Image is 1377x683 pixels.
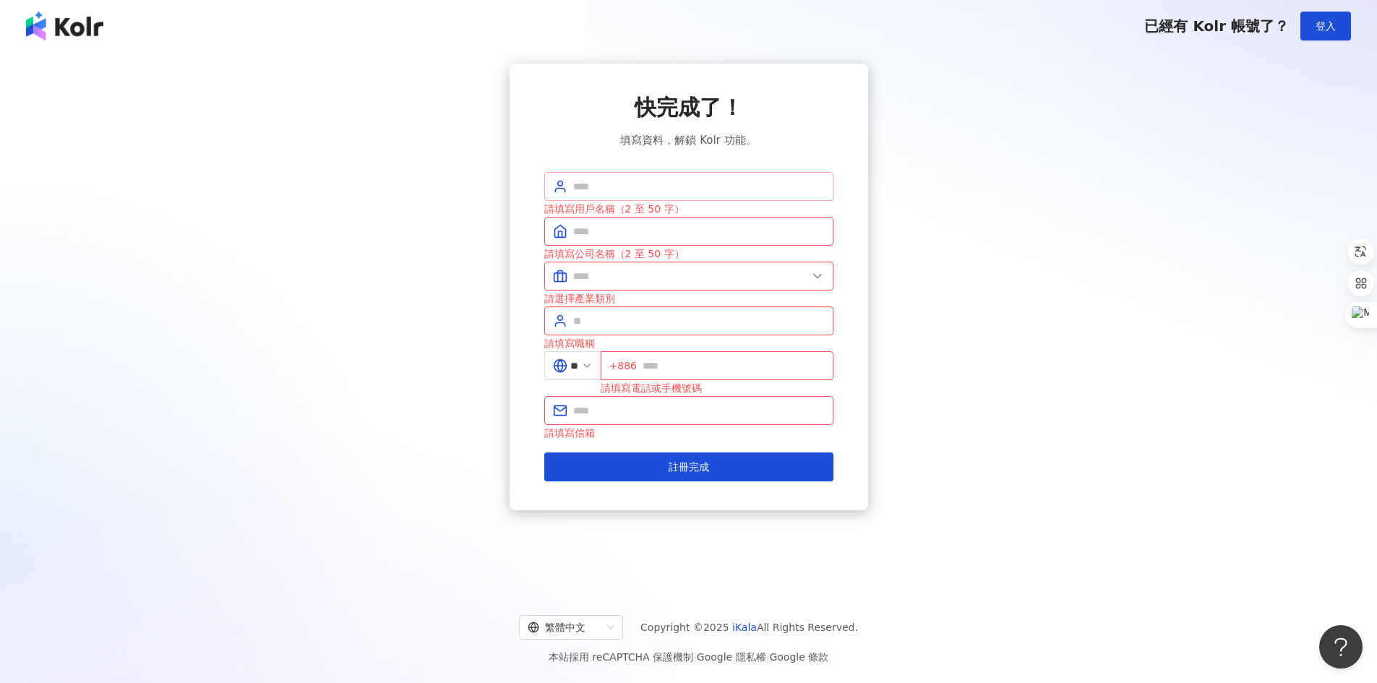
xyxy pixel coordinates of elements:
[544,246,833,262] div: 請填寫公司名稱（2 至 50 字）
[544,452,833,481] button: 註冊完成
[635,93,743,123] span: 快完成了！
[1300,12,1351,40] button: 登入
[544,425,833,441] div: 請填寫信箱
[769,651,828,663] a: Google 條款
[601,380,833,396] div: 請填寫電話或手機號碼
[732,622,757,633] a: iKala
[528,616,601,639] div: 繁體中文
[26,12,103,40] img: logo
[544,335,833,351] div: 請填寫職稱
[1316,20,1336,32] span: 登入
[693,651,697,663] span: |
[549,648,828,666] span: 本站採用 reCAPTCHA 保護機制
[640,619,858,636] span: Copyright © 2025 All Rights Reserved.
[620,132,756,149] span: 填寫資料，解鎖 Kolr 功能。
[1319,625,1363,669] iframe: Help Scout Beacon - Open
[544,201,833,217] div: 請填寫用戶名稱（2 至 50 字）
[1144,17,1289,35] span: 已經有 Kolr 帳號了？
[766,651,770,663] span: |
[669,461,709,473] span: 註冊完成
[609,358,637,374] span: +886
[697,651,766,663] a: Google 隱私權
[544,291,833,306] div: 請選擇產業類別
